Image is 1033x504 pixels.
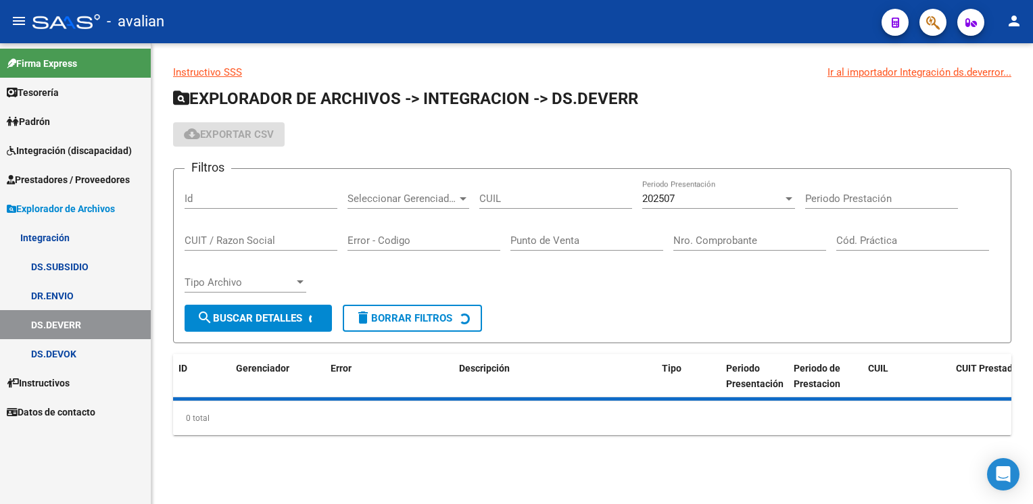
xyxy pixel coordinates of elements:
[331,363,352,374] span: Error
[788,354,863,399] datatable-header-cell: Periodo de Prestacion
[185,305,332,332] button: Buscar Detalles
[459,363,510,374] span: Descripción
[173,122,285,147] button: Exportar CSV
[347,193,457,205] span: Seleccionar Gerenciador
[178,363,187,374] span: ID
[656,354,721,399] datatable-header-cell: Tipo
[173,401,1011,435] div: 0 total
[7,56,77,71] span: Firma Express
[197,312,302,324] span: Buscar Detalles
[11,13,27,29] mat-icon: menu
[236,363,289,374] span: Gerenciador
[7,114,50,129] span: Padrón
[794,363,840,389] span: Periodo de Prestacion
[7,143,132,158] span: Integración (discapacidad)
[827,65,1011,80] div: Ir al importador Integración ds.deverror...
[325,354,454,399] datatable-header-cell: Error
[7,85,59,100] span: Tesorería
[355,312,452,324] span: Borrar Filtros
[173,66,242,78] a: Instructivo SSS
[184,126,200,142] mat-icon: cloud_download
[868,363,888,374] span: CUIL
[197,309,213,326] mat-icon: search
[343,305,482,332] button: Borrar Filtros
[726,363,784,389] span: Periodo Presentación
[662,363,681,374] span: Tipo
[184,128,274,141] span: Exportar CSV
[721,354,788,399] datatable-header-cell: Periodo Presentación
[863,354,951,399] datatable-header-cell: CUIL
[1006,13,1022,29] mat-icon: person
[642,193,675,205] span: 202507
[987,458,1019,490] div: Open Intercom Messenger
[956,363,1022,374] span: CUIT Prestador
[355,309,371,326] mat-icon: delete
[107,7,164,36] span: - avalian
[454,354,656,399] datatable-header-cell: Descripción
[7,405,95,420] span: Datos de contacto
[7,172,130,187] span: Prestadores / Proveedores
[185,276,294,288] span: Tipo Archivo
[173,354,231,399] datatable-header-cell: ID
[7,376,70,390] span: Instructivos
[231,354,325,399] datatable-header-cell: Gerenciador
[185,158,231,177] h3: Filtros
[173,89,638,108] span: EXPLORADOR DE ARCHIVOS -> INTEGRACION -> DS.DEVERR
[7,201,115,216] span: Explorador de Archivos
